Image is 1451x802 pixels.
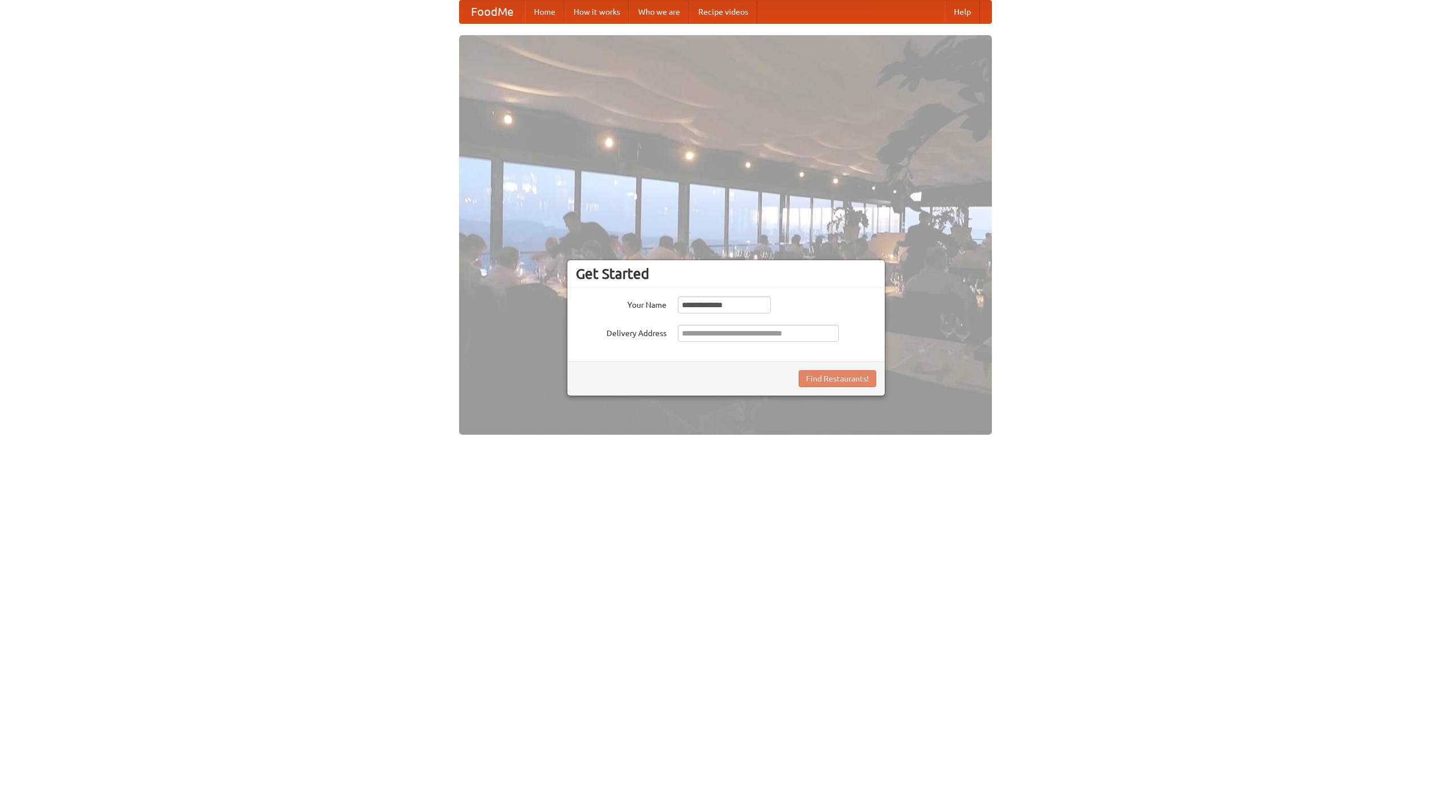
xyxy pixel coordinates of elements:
a: Who we are [629,1,689,23]
label: Your Name [576,296,667,311]
a: Home [525,1,565,23]
h3: Get Started [576,265,876,282]
button: Find Restaurants! [799,370,876,387]
a: How it works [565,1,629,23]
a: Recipe videos [689,1,757,23]
a: Help [945,1,980,23]
label: Delivery Address [576,325,667,339]
a: FoodMe [460,1,525,23]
